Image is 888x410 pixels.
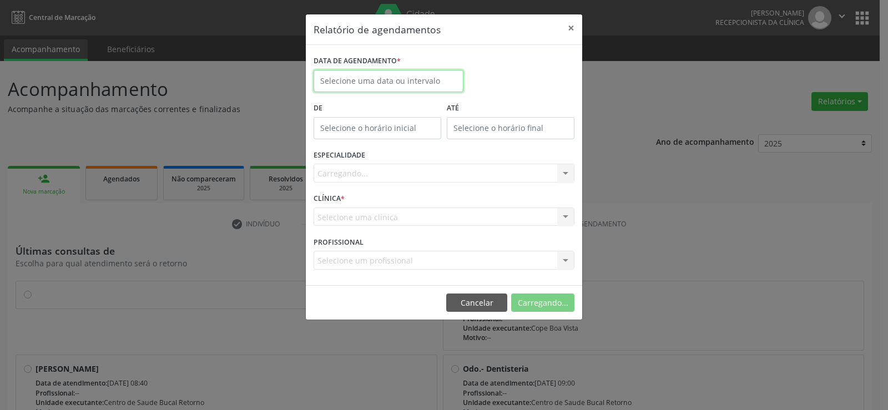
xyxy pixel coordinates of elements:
[560,14,582,42] button: Close
[314,53,401,70] label: DATA DE AGENDAMENTO
[314,117,441,139] input: Selecione o horário inicial
[446,293,507,312] button: Cancelar
[447,117,574,139] input: Selecione o horário final
[314,100,441,117] label: De
[314,147,365,164] label: ESPECIALIDADE
[314,234,364,251] label: PROFISSIONAL
[447,100,574,117] label: ATÉ
[314,22,441,37] h5: Relatório de agendamentos
[314,70,463,92] input: Selecione uma data ou intervalo
[511,293,574,312] button: Carregando...
[314,190,345,207] label: CLÍNICA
